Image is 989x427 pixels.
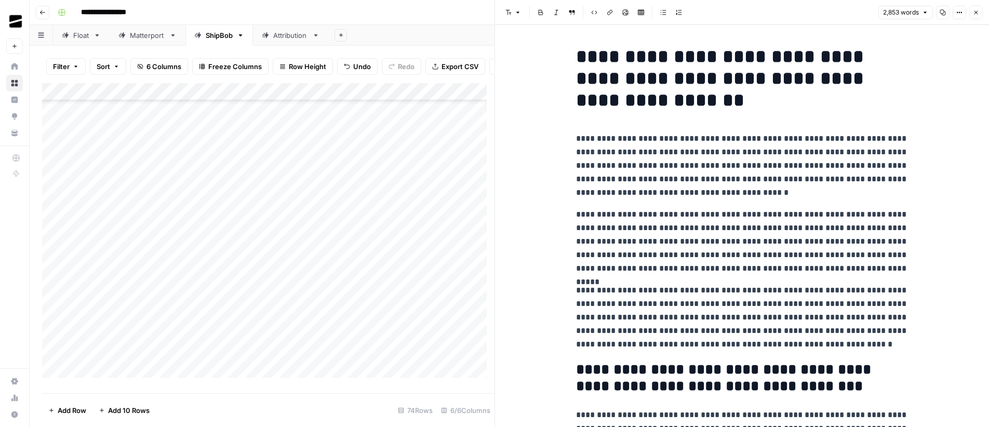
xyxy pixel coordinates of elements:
[206,30,233,41] div: ShipBob
[6,58,23,75] a: Home
[208,61,262,72] span: Freeze Columns
[146,61,181,72] span: 6 Columns
[273,58,333,75] button: Row Height
[97,61,110,72] span: Sort
[353,61,371,72] span: Undo
[130,30,165,41] div: Matterport
[6,91,23,108] a: Insights
[289,61,326,72] span: Row Height
[425,58,485,75] button: Export CSV
[6,8,23,34] button: Workspace: OGM
[6,125,23,141] a: Your Data
[108,405,150,416] span: Add 10 Rows
[394,402,437,419] div: 74 Rows
[90,58,126,75] button: Sort
[6,75,23,91] a: Browse
[53,61,70,72] span: Filter
[337,58,378,75] button: Undo
[878,6,933,19] button: 2,853 words
[46,58,86,75] button: Filter
[437,402,495,419] div: 6/6 Columns
[130,58,188,75] button: 6 Columns
[6,390,23,406] a: Usage
[398,61,415,72] span: Redo
[73,30,89,41] div: Float
[883,8,919,17] span: 2,853 words
[382,58,421,75] button: Redo
[6,108,23,125] a: Opportunities
[253,25,328,46] a: Attribution
[185,25,253,46] a: ShipBob
[192,58,269,75] button: Freeze Columns
[273,30,308,41] div: Attribution
[442,61,478,72] span: Export CSV
[53,25,110,46] a: Float
[6,12,25,31] img: OGM Logo
[110,25,185,46] a: Matterport
[42,402,92,419] button: Add Row
[6,406,23,423] button: Help + Support
[58,405,86,416] span: Add Row
[6,373,23,390] a: Settings
[92,402,156,419] button: Add 10 Rows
